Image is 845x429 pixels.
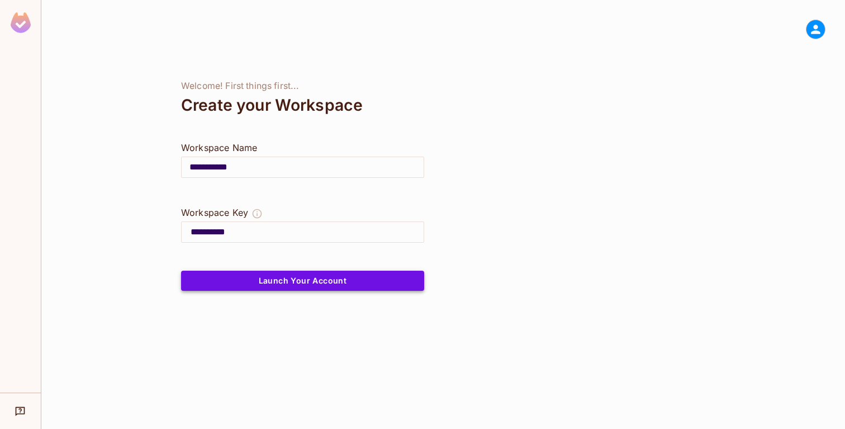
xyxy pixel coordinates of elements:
[11,12,31,33] img: SReyMgAAAABJRU5ErkJggg==
[181,81,424,92] div: Welcome! First things first...
[181,271,424,291] button: Launch Your Account
[8,400,33,422] div: Help & Updates
[251,206,263,221] button: The Workspace Key is unique, and serves as the identifier of your workspace.
[181,206,248,219] div: Workspace Key
[181,141,424,154] div: Workspace Name
[181,92,424,119] div: Create your Workspace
